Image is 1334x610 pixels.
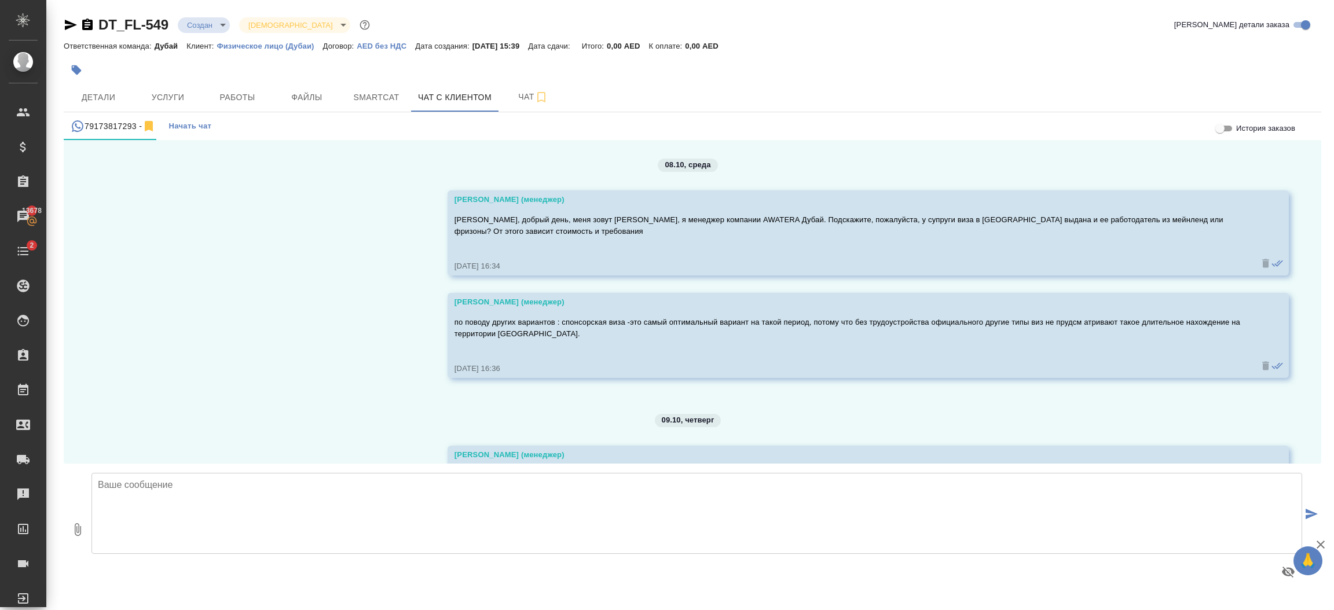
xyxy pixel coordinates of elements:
p: 09.10, четверг [662,414,714,426]
span: 🙏 [1298,549,1318,573]
p: Договор: [323,42,357,50]
p: К оплате: [649,42,686,50]
button: Скопировать ссылку [80,18,94,32]
span: Услуги [140,90,196,105]
svg: Подписаться [534,90,548,104]
button: Добавить тэг [64,57,89,83]
div: [PERSON_NAME] (менеджер) [455,194,1248,205]
div: [PERSON_NAME] (менеджер) [455,296,1248,308]
p: [DATE] 15:39 [472,42,529,50]
span: 2 [23,240,41,251]
p: Дата создания: [415,42,472,50]
button: Создан [184,20,216,30]
p: Итого: [582,42,607,50]
svg: Отписаться [142,119,156,133]
span: Чат с клиентом [418,90,492,105]
span: Smartcat [349,90,404,105]
button: Предпросмотр [1274,558,1302,586]
button: Начать чат [163,112,217,140]
div: 79173817293 (Рамиль) - (undefined) [71,119,156,134]
a: 2 [3,237,43,266]
p: Дубай [155,42,187,50]
a: Физическое лицо (Дубаи) [217,41,323,50]
p: 08.10, среда [665,159,710,171]
p: Дата сдачи: [528,42,573,50]
span: [PERSON_NAME] детали заказа [1174,19,1289,31]
button: [DEMOGRAPHIC_DATA] [245,20,336,30]
p: по поводу других вариантов : спонсорская виза -это самый оптимальный вариант на такой период, пот... [455,317,1248,340]
p: 0,00 AED [607,42,648,50]
span: История заказов [1236,123,1295,134]
span: Начать чат [168,120,211,133]
p: Клиент: [186,42,217,50]
div: [PERSON_NAME] (менеджер) [455,449,1248,461]
div: [DATE] 16:36 [455,363,1248,374]
a: DT_FL-549 [98,17,168,32]
p: Физическое лицо (Дубаи) [217,42,323,50]
span: Чат [505,90,561,104]
a: 13678 [3,202,43,231]
p: Ответственная команда: [64,42,155,50]
p: AED без НДС [357,42,415,50]
span: Файлы [279,90,335,105]
div: simple tabs example [64,112,1321,140]
span: 13678 [15,205,49,216]
button: Доп статусы указывают на важность/срочность заказа [357,17,372,32]
span: Детали [71,90,126,105]
div: Создан [239,17,350,33]
div: Создан [178,17,230,33]
span: Работы [210,90,265,105]
p: 0,00 AED [685,42,727,50]
div: [DATE] 16:34 [455,260,1248,272]
p: [PERSON_NAME], добрый день, меня зовут [PERSON_NAME], я менеджер компании AWATERA Дубай. Подскажи... [455,214,1248,237]
a: AED без НДС [357,41,415,50]
button: Скопировать ссылку для ЯМессенджера [64,18,78,32]
button: 🙏 [1293,546,1322,575]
